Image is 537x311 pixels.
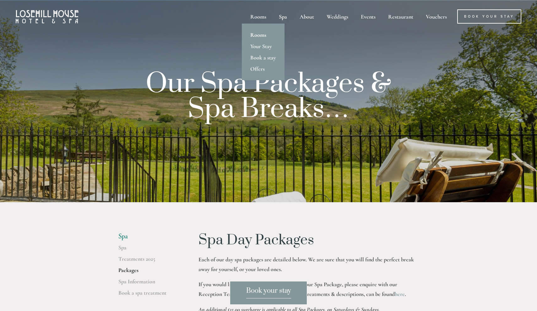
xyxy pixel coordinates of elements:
[245,9,272,24] div: Rooms
[420,9,453,24] a: Vouchers
[198,232,419,248] h1: Spa Day Packages
[242,63,285,75] a: Offers
[118,244,178,255] a: Spa
[16,10,79,23] img: Losehill House
[242,29,285,41] a: Rooms
[246,286,291,298] span: Book your stay
[198,255,419,274] p: Each of our day spa packages are detailed below. We are sure that you will find the perfect break...
[355,9,381,24] div: Events
[294,9,320,24] div: About
[382,9,419,24] div: Restaurant
[118,255,178,267] a: Treatments 2025
[128,71,409,122] p: Our Spa Packages & Spa Breaks…
[118,278,178,289] a: Spa Information
[242,52,285,63] a: Book a stay
[457,9,521,24] a: Book Your Stay
[242,41,285,52] a: Your Stay
[273,9,293,24] div: Spa
[118,267,178,278] a: Packages
[118,232,178,241] li: Spa
[321,9,354,24] div: Weddings
[198,280,419,299] p: If you would like to upgrade the treatments in your Spa Package, please enquire with our Receptio...
[230,281,307,305] a: Book your stay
